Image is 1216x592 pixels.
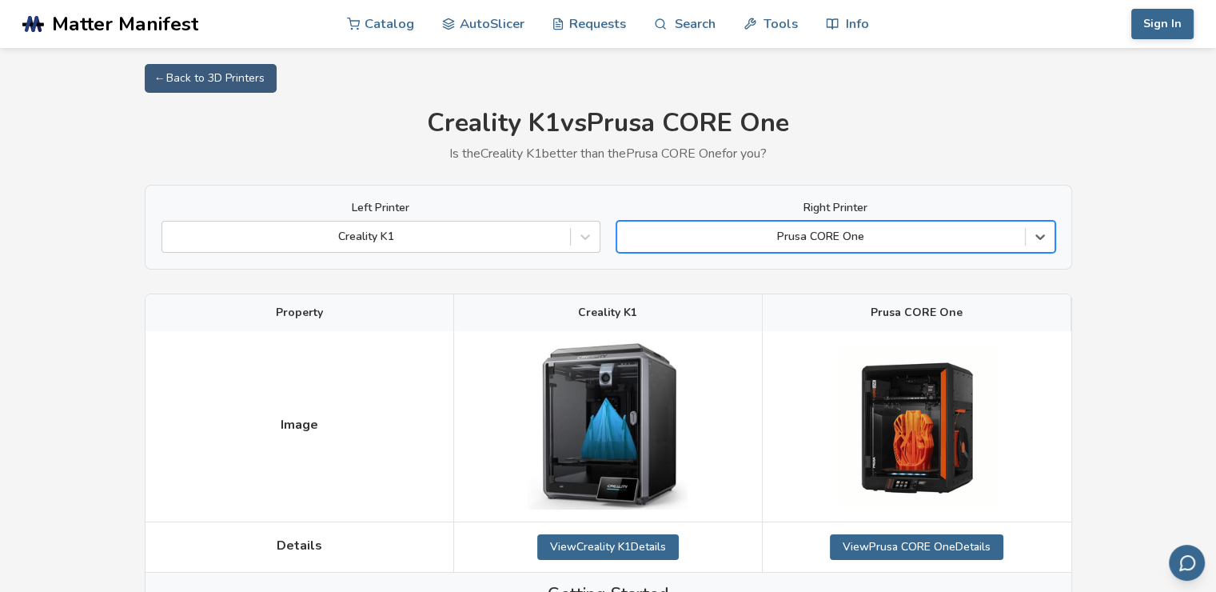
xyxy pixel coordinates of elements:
input: Creality K1 [170,230,173,243]
label: Left Printer [161,202,600,214]
span: Details [277,538,322,553]
h1: Creality K1 vs Prusa CORE One [145,109,1072,138]
img: Prusa CORE One [837,346,997,506]
img: Creality K1 [528,343,688,510]
span: Image [281,418,318,432]
label: Right Printer [616,202,1055,214]
span: Prusa CORE One [871,306,963,319]
a: ViewPrusa CORE OneDetails [830,534,1003,560]
button: Sign In [1131,9,1194,39]
span: Matter Manifest [52,13,198,35]
a: ← Back to 3D Printers [145,64,277,93]
button: Send feedback via email [1169,545,1205,581]
a: ViewCreality K1Details [537,534,679,560]
p: Is the Creality K1 better than the Prusa CORE One for you? [145,146,1072,161]
span: Creality K1 [578,306,637,319]
span: Property [276,306,323,319]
